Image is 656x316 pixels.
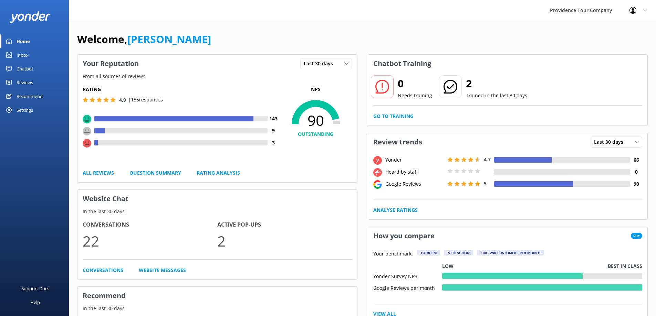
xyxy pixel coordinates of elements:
h3: Chatbot Training [368,55,436,73]
a: Analyse Ratings [373,206,418,214]
h2: 0 [398,75,432,92]
div: Help [30,295,40,309]
a: Website Messages [139,266,186,274]
div: Heard by staff [384,168,446,176]
img: yonder-white-logo.png [10,11,50,23]
div: Tourism [417,250,440,255]
div: Home [17,34,30,48]
h4: 9 [268,127,280,134]
p: 2 [217,229,352,252]
div: Google Reviews [384,180,446,188]
div: Reviews [17,76,33,89]
span: 90 [280,112,352,129]
p: In the last 30 days [77,208,357,215]
div: 100 - 250 customers per month [477,250,544,255]
span: 4.9 [119,97,126,103]
span: Last 30 days [304,60,337,67]
div: Chatbot [17,62,33,76]
p: Needs training [398,92,432,99]
div: Settings [17,103,33,117]
a: [PERSON_NAME] [127,32,211,46]
div: Google Reviews per month [373,284,442,291]
p: Low [442,262,454,270]
h4: 143 [268,115,280,122]
h4: Active Pop-ups [217,220,352,229]
h4: 3 [268,139,280,146]
div: Yonder Survey NPS [373,273,442,279]
span: Last 30 days [594,138,627,146]
p: 22 [83,229,217,252]
h3: Recommend [77,287,357,305]
p: | 155 responses [128,96,163,103]
h3: Website Chat [77,190,357,208]
h5: Rating [83,86,280,93]
p: Trained in the last 30 days [466,92,527,99]
h3: Your Reputation [77,55,144,73]
a: Rating Analysis [197,169,240,177]
div: Attraction [444,250,473,255]
h4: 90 [630,180,642,188]
span: 5 [484,180,487,187]
h4: 66 [630,156,642,164]
a: Conversations [83,266,123,274]
a: All Reviews [83,169,114,177]
p: In the last 30 days [77,305,357,312]
h3: How you compare [368,227,440,245]
h4: OUTSTANDING [280,130,352,138]
span: 4.7 [484,156,491,163]
a: Go to Training [373,112,414,120]
div: Yonder [384,156,446,164]
h4: 0 [630,168,642,176]
a: Question Summary [129,169,181,177]
div: Recommend [17,89,43,103]
h4: Conversations [83,220,217,229]
p: NPS [280,86,352,93]
div: Support Docs [21,282,49,295]
h1: Welcome, [77,31,211,47]
h3: Review trends [368,133,427,151]
p: From all sources of reviews [77,73,357,80]
p: Best in class [608,262,642,270]
div: Inbox [17,48,29,62]
span: New [631,233,642,239]
h2: 2 [466,75,527,92]
p: Your benchmark: [373,250,413,258]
